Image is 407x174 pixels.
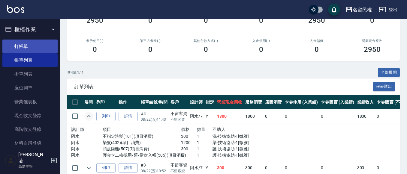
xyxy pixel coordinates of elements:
button: 列印 [96,112,116,121]
h3: 0 [259,45,263,54]
button: 櫃檯作業 [2,22,58,37]
span: 價格 [181,127,190,132]
p: 高階主管 [18,164,49,169]
h5: [PERSON_NAME]蓤 [18,152,49,164]
td: 0 [264,109,283,123]
button: 全部展開 [378,68,400,77]
th: 業績收入 [356,95,375,109]
img: Person [5,155,17,167]
p: 不留客資 [170,168,187,174]
p: 阿水 [71,146,103,152]
h2: 營業現金應收 [351,39,393,43]
th: 店販消費 [264,95,283,109]
p: 頭皮隔離(507)(項目消費) [103,146,181,152]
h3: 0 [370,16,374,25]
td: 0 [283,109,320,123]
p: 洗-技術協助-1[微雅] [213,133,260,140]
th: 帳單編號/時間 [139,95,169,109]
p: 300 [181,133,197,140]
h3: 0 [315,45,319,54]
p: 1 [197,146,213,152]
span: 數量 [197,127,206,132]
h2: 入金儲值 [296,39,337,43]
a: 座位開單 [2,81,58,95]
p: 不指定洗髮(101)(項目消費) [103,133,181,140]
div: 名留民權 [353,6,372,13]
button: expand row [84,164,93,173]
a: 帳單列表 [2,53,58,67]
a: 掛單列表 [2,67,58,81]
h3: 0 [148,16,152,25]
h3: 0 [204,16,208,25]
h3: 0 [148,45,152,54]
p: 染髮(402)(項目消費) [103,140,181,146]
a: 高階收支登錄 [2,122,58,136]
td: 1800 [244,109,264,123]
button: save [328,4,340,16]
td: 阿水 /7 [188,109,204,123]
h3: 0 [259,16,263,25]
th: 展開 [83,95,95,109]
h3: 0 [204,45,208,54]
p: 0 [181,152,197,158]
a: 打帳單 [2,40,58,53]
td: #4 [139,109,169,123]
div: 不留客資 [170,162,187,168]
a: 報表匯出 [373,84,395,89]
button: 列印 [96,163,116,173]
th: 卡券使用 (入業績) [283,95,320,109]
p: 08/22 (五) 11:43 [141,117,167,122]
a: 營業儀表板 [2,95,58,109]
h3: 2950 [308,16,325,25]
td: 1800 [216,109,244,123]
p: 1 [197,140,213,146]
span: 訂單列表 [74,84,373,90]
h2: 卡券使用(-) [74,39,116,43]
span: 互助人 [213,127,225,132]
a: 現金收支登錄 [2,109,58,122]
h3: 0 [93,45,97,54]
img: Logo [7,5,24,13]
th: 指定 [204,95,216,109]
p: 護金卡二格抵用/舊/當次入帳(505)(項目消費) [103,152,181,158]
p: 阿水 [71,152,103,158]
p: 阿水 [71,133,103,140]
p: 300 [181,146,197,152]
p: 1 [197,152,213,158]
a: 材料自購登錄 [2,136,58,150]
th: 卡券販賣 (入業績) [319,95,356,109]
td: 1800 [356,109,375,123]
td: 0 [319,109,356,123]
h2: 第三方卡券(-) [130,39,171,43]
h2: 其他付款方式(-) [185,39,226,43]
button: 名留民權 [343,4,374,16]
p: 阿水 [71,140,103,146]
a: 詳情 [119,163,138,173]
p: 1 [197,133,213,140]
button: 報表匯出 [373,82,395,91]
div: 不留客資 [170,111,187,117]
h3: 2950 [86,16,103,25]
p: 染-技術協助-1[微雅] [213,140,260,146]
p: 共 4 筆, 1 / 1 [67,70,84,75]
button: expand row [84,112,93,121]
button: 登出 [377,4,400,15]
span: 項目 [103,127,111,132]
p: 08/22 (五) 10:52 [141,168,167,174]
th: 設計師 [188,95,204,109]
th: 客戶 [169,95,189,109]
h3: 2950 [364,45,381,54]
a: 詳情 [119,112,138,121]
p: 1200 [181,140,197,146]
p: 不留客資 [170,117,187,122]
th: 列印 [95,95,117,109]
span: 設計師 [71,127,84,132]
th: 營業現金應收 [216,95,244,109]
th: 服務消費 [244,95,264,109]
p: 護-技術協助-1[微雅] [213,146,260,152]
th: 操作 [117,95,139,109]
h2: 入金使用(-) [241,39,282,43]
p: 護-技術協助-1[微雅] [213,152,260,158]
td: Y [204,109,216,123]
